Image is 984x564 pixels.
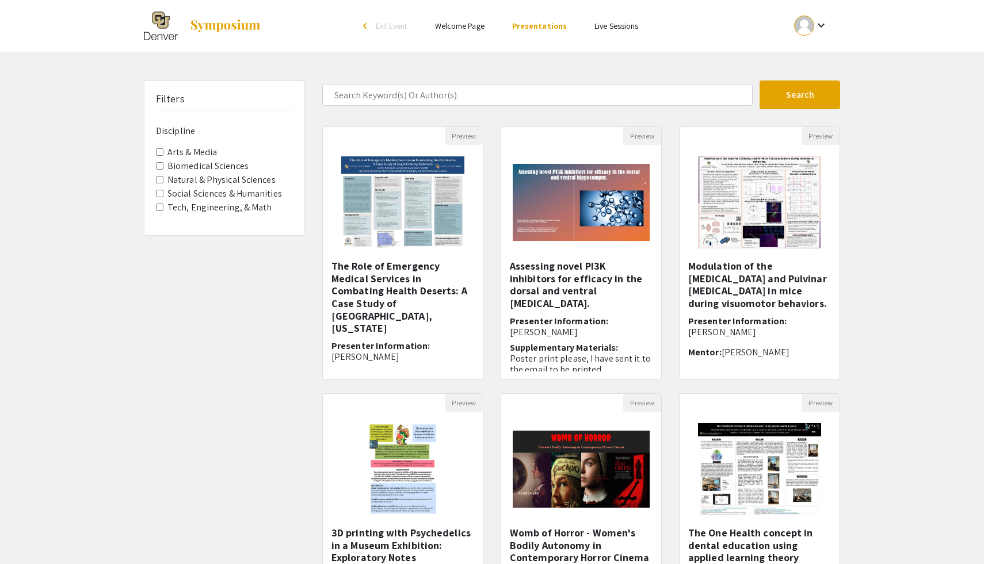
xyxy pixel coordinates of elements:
[330,145,475,260] img: <p class="ql-align-center">The Role of Emergency Medical Services in Combating Health Deserts: A ...
[688,260,831,309] h5: Modulation of the [MEDICAL_DATA] and Pulvinar [MEDICAL_DATA] in mice during visuomotor behaviors.
[167,173,276,187] label: Natural & Physical Sciences
[512,21,567,31] a: Presentations
[9,512,49,555] iframe: Chat
[688,316,831,337] h6: Presenter Information:
[510,342,618,354] span: Supplementary Materials:
[144,11,178,40] img: The 2025 Research and Creative Activities Symposium (RaCAS)
[510,353,653,375] p: Poster print please, I have sent it to the email to be printed.
[331,340,474,362] h6: Presenter Information:
[156,125,293,136] h6: Discipline
[802,394,840,412] button: Preview
[331,527,474,564] h5: 3D printing with Psychedelics in a Museum Exhibition: Exploratory Notes
[167,201,272,214] label: Tech, Engineering, & Math
[501,152,661,252] img: <p>Assessing novel PI3K inhibitors for efficacy in the dorsal and ventral hippocampus.</p>
[510,527,653,564] h5: Womb of Horror - Women's Bodily Autonomy in Contemporary Horror Cinema
[445,127,483,145] button: Preview
[445,394,483,412] button: Preview
[501,419,661,519] img: <p>Womb of Horror - Women's Bodily Autonomy in Contemporary Horror Cinema </p>
[594,21,638,31] a: Live Sessions
[510,326,578,338] span: [PERSON_NAME]
[802,127,840,145] button: Preview
[376,21,407,31] span: Exit Event
[501,126,662,379] div: Open Presentation <p>Assessing novel PI3K inhibitors for efficacy in the dorsal and ventral hippo...
[331,371,456,405] span: [PERSON_NAME], MSS, MURP ([GEOGRAPHIC_DATA][US_STATE])
[363,22,370,29] div: arrow_back_ios
[760,80,840,109] button: Search
[156,93,185,105] h5: Filters
[510,260,653,309] h5: Assessing novel PI3K inhibitors for efficacy in the dorsal and ventral [MEDICAL_DATA].
[688,326,756,338] span: [PERSON_NAME]
[722,346,790,358] span: [PERSON_NAME]
[356,412,450,527] img: <p>3D printing with Psychedelics in a Museum Exhibition: Exploratory Notes</p>
[686,145,832,260] img: <p><strong style="background-color: transparent; color: rgb(0, 0, 0);">Modulation of the Superior...
[510,316,653,337] h6: Presenter Information:
[688,527,831,564] h5: The One Health concept in dental education using applied learning theory
[189,19,261,33] img: Symposium by ForagerOne
[623,127,661,145] button: Preview
[623,394,661,412] button: Preview
[331,351,399,363] span: [PERSON_NAME]
[435,21,485,31] a: Welcome Page
[688,346,722,358] span: Mentor:
[679,126,840,379] div: Open Presentation <p><strong style="background-color: transparent; color: rgb(0, 0, 0);">Modulati...
[167,187,282,201] label: Social Sciences & Humanities
[167,145,217,159] label: Arts & Media
[331,371,365,383] span: Mentor:
[144,11,261,40] a: The 2025 Research and Creative Activities Symposium (RaCAS)
[322,84,753,106] input: Search Keyword(s) Or Author(s)
[686,412,832,527] img: <p class="ql-align-center"><strong style="color: rgb(0, 0, 0);">The One Health concept in dental ...
[167,159,249,173] label: Biomedical Sciences
[782,13,840,39] button: Expand account dropdown
[814,18,828,32] mat-icon: Expand account dropdown
[322,126,483,379] div: Open Presentation <p class="ql-align-center">The Role of Emergency Medical Services in Combating ...
[331,260,474,335] h5: The Role of Emergency Medical Services in Combating Health Deserts: A Case Study of [GEOGRAPHIC_D...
